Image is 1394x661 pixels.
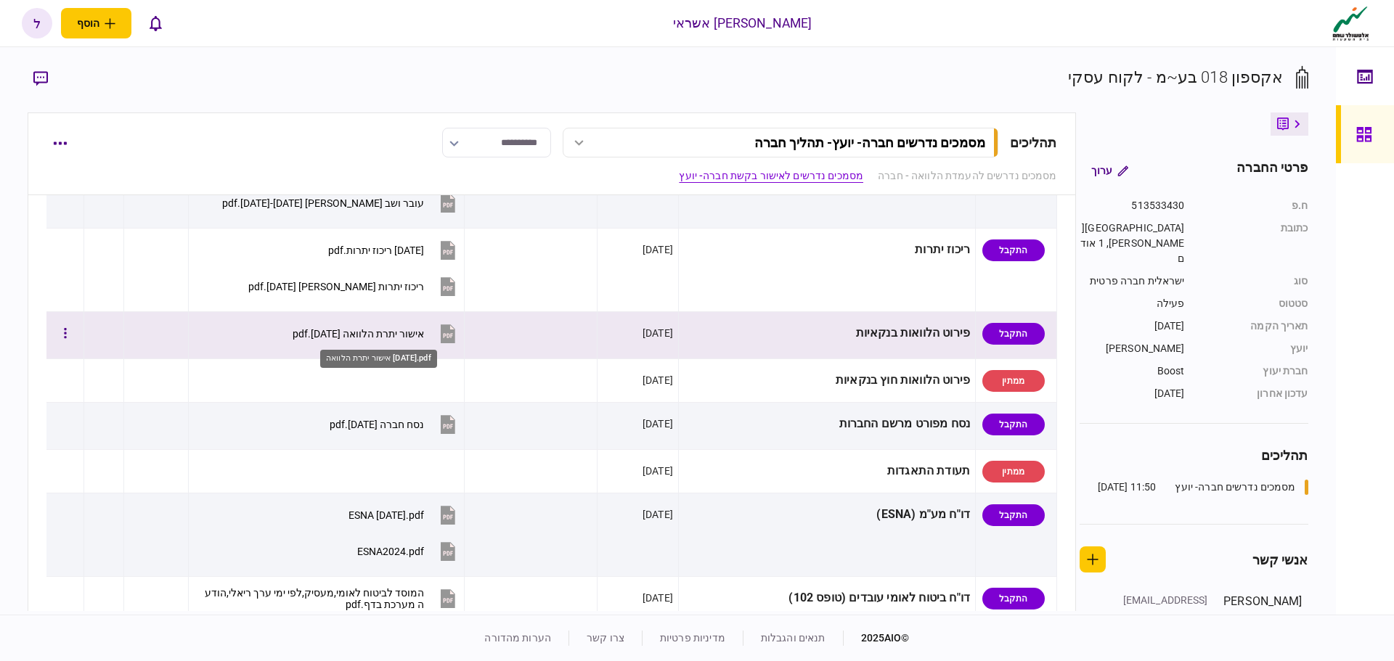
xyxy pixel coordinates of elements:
div: נסח חברה 27.11.24.pdf [330,419,424,430]
div: התקבל [982,414,1045,435]
a: מסמכים נדרשים חברה- יועץ11:50 [DATE] [1098,480,1308,495]
div: ממתין [982,461,1045,483]
div: [DATE] [643,242,673,257]
div: [DATE] [643,373,673,387]
div: [PERSON_NAME] [1080,341,1185,356]
div: דו"ח ביטוח לאומי עובדים (טופס 102) [684,582,970,615]
button: המוסד לביטוח לאומי,מעסיק,לפי ימי ערך ריאלי,הודעה מערכת בדף.pdf [205,582,459,615]
div: פעילה [1080,296,1185,311]
div: אקספון 018 בע~מ - לקוח עסקי [1068,65,1284,89]
div: 513533430 [1080,198,1185,213]
button: 3.9.25 ריכוז יתרות.pdf [328,234,459,266]
div: התקבל [982,588,1045,609]
div: פירוט הלוואות בנקאיות [684,317,970,350]
div: פרטי החברה [1236,157,1308,184]
button: ריכוז יתרות מזרחי 04.09.2025.pdf [248,270,459,303]
div: © 2025 AIO [843,631,910,646]
div: ESNA2024.pdf [357,546,424,557]
a: הערות מהדורה [484,632,551,644]
div: אישור יתרת הלוואה [DATE].pdf [320,350,437,368]
button: ל [22,8,52,38]
button: נסח חברה 27.11.24.pdf [330,408,459,440]
div: [DATE] [643,326,673,340]
div: ESNA 3.9.25.pdf [348,509,424,521]
div: ישראלית חברה פרטית [1080,274,1185,289]
div: תאריך הקמה [1199,319,1308,334]
img: client company logo [1329,5,1372,41]
div: ממתין [982,370,1045,392]
button: ESNA 3.9.25.pdf [348,498,459,531]
button: פתח רשימת התראות [140,8,171,38]
div: ריכוז יתרות [684,234,970,266]
div: [DATE] [643,507,673,522]
div: [GEOGRAPHIC_DATA][PERSON_NAME], 1 אודם [1080,221,1185,266]
div: סוג [1199,274,1308,289]
div: עובר ושב מזרחי 01.06-04.09.2025.pdf [222,197,424,209]
div: דו"ח מע"מ (ESNA) [684,498,970,531]
a: תנאים והגבלות [761,632,826,644]
button: ESNA2024.pdf [357,535,459,567]
button: אישור יתרת הלוואה 04.09.2025.pdf [293,317,459,350]
div: נסח מפורט מרשם החברות [684,408,970,440]
div: אישור יתרת הלוואה 04.09.2025.pdf [293,328,424,340]
div: כתובת [1199,221,1308,266]
div: Boost [1080,364,1185,379]
div: חברת יעוץ [1199,364,1308,379]
a: מדיניות פרטיות [660,632,725,644]
button: מסמכים נדרשים חברה- יועץ- תהליך חברה [563,128,998,157]
div: [DATE] [643,416,673,431]
div: 3.9.25 ריכוז יתרות.pdf [328,245,424,256]
a: מסמכים נדרשים להעמדת הלוואה - חברה [878,168,1056,184]
div: התקבל [982,239,1045,261]
button: עובר ושב מזרחי 01.06-04.09.2025.pdf [222,186,459,219]
div: סטטוס [1199,296,1308,311]
a: צרו קשר [587,632,624,644]
div: [PERSON_NAME] אשראי [673,14,812,33]
div: התקבל [982,323,1045,345]
a: מסמכים נדרשים לאישור בקשת חברה- יועץ [679,168,863,184]
div: [DATE] [643,464,673,478]
div: מסמכים נדרשים חברה- יועץ [1175,480,1295,495]
div: ריכוז יתרות מזרחי 04.09.2025.pdf [248,281,424,292]
button: ערוך [1080,157,1140,184]
div: [DATE] [1080,386,1185,401]
div: מסמכים נדרשים חברה- יועץ - תהליך חברה [754,135,985,150]
div: [EMAIL_ADDRESS][DOMAIN_NAME] [1114,593,1208,623]
div: תהליכים [1010,133,1057,152]
button: פתח תפריט להוספת לקוח [61,8,131,38]
div: תעודת התאגדות [684,455,970,488]
div: [DATE] [1080,319,1185,334]
div: המוסד לביטוח לאומי,מעסיק,לפי ימי ערך ריאלי,הודעה מערכת בדף.pdf [205,587,424,610]
div: תהליכים [1080,446,1308,465]
div: יועץ [1199,341,1308,356]
div: פירוט הלוואות חוץ בנקאיות [684,364,970,397]
div: התקבל [982,504,1045,526]
div: ח.פ [1199,198,1308,213]
div: 11:50 [DATE] [1098,480,1157,495]
div: [DATE] [643,591,673,605]
div: עדכון אחרון [1199,386,1308,401]
div: אנשי קשר [1252,550,1308,570]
